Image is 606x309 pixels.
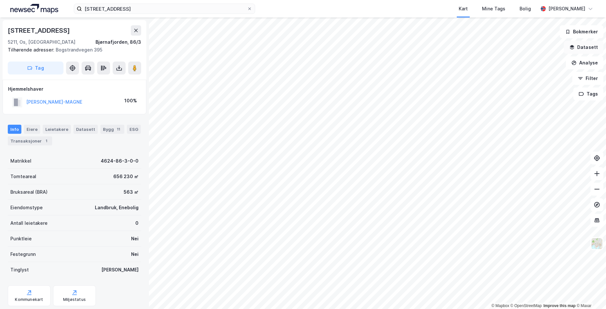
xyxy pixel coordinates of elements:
div: Tinglyst [10,266,29,274]
div: Landbruk, Enebolig [95,204,139,212]
iframe: Chat Widget [574,278,606,309]
div: Bjørnafjorden, 86/3 [95,38,141,46]
button: Tags [573,87,603,100]
div: ESG [127,125,141,134]
img: Z [591,237,603,250]
div: Bogstrandvegen 395 [8,46,136,54]
input: Søk på adresse, matrikkel, gårdeiere, leietakere eller personer [82,4,247,14]
div: [PERSON_NAME] [548,5,585,13]
div: 0 [135,219,139,227]
div: Punktleie [10,235,32,243]
button: Analyse [566,56,603,69]
div: [STREET_ADDRESS] [8,25,71,36]
button: Tag [8,62,63,74]
div: Eiendomstype [10,204,43,212]
button: Filter [572,72,603,85]
div: Tomteareal [10,173,36,180]
div: Kommunekart [15,297,43,302]
div: [PERSON_NAME] [101,266,139,274]
a: OpenStreetMap [511,303,542,308]
div: 563 ㎡ [124,188,139,196]
div: Festegrunn [10,250,36,258]
div: Mine Tags [482,5,505,13]
a: Improve this map [544,303,576,308]
div: Bruksareal (BRA) [10,188,48,196]
div: Bolig [520,5,531,13]
div: Nei [131,250,139,258]
div: Datasett [73,125,98,134]
div: Hjemmelshaver [8,85,141,93]
div: Antall leietakere [10,219,48,227]
div: 11 [115,126,122,132]
div: 5211, Os, [GEOGRAPHIC_DATA] [8,38,75,46]
div: Matrikkel [10,157,31,165]
div: Leietakere [43,125,71,134]
div: 100% [124,97,137,105]
div: Miljøstatus [63,297,86,302]
div: 4624-86-3-0-0 [101,157,139,165]
div: Bygg [100,125,124,134]
div: 1 [43,138,50,144]
img: logo.a4113a55bc3d86da70a041830d287a7e.svg [10,4,58,14]
a: Mapbox [491,303,509,308]
span: Tilhørende adresser: [8,47,56,52]
div: Transaksjoner [8,136,52,145]
div: Eiere [24,125,40,134]
div: 656 230 ㎡ [113,173,139,180]
div: Kart [459,5,468,13]
div: Info [8,125,21,134]
button: Bokmerker [560,25,603,38]
div: Nei [131,235,139,243]
button: Datasett [564,41,603,54]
